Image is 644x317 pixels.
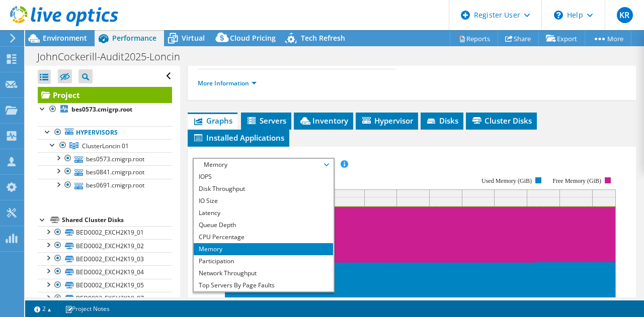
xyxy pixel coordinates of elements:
span: Servers [246,116,286,126]
a: bes0573.cmigrp.root [38,152,172,165]
a: BED0002_EXCH2K19_01 [38,226,172,239]
svg: \n [554,11,563,20]
a: BED0002_EXCH2K19_03 [38,252,172,265]
span: Hypervisor [361,116,413,126]
span: ClusterLoncin 01 [82,142,129,150]
div: Shared Cluster Disks [62,214,172,226]
li: CPU Percentage [194,231,333,243]
span: Disks [426,116,458,126]
a: Project [38,87,172,103]
text: Used Memory (GiB) [481,177,532,184]
li: Memory [194,243,333,255]
li: IOPS [194,171,333,183]
li: Network Throughput [194,267,333,279]
b: bes0573.cmigrp.root [71,105,132,114]
text: Free Memory (GiB) [552,177,601,184]
a: More Information [198,79,257,87]
a: Share [498,31,539,46]
li: Queue Depth [194,219,333,231]
li: Participation [194,255,333,267]
span: Cloud Pricing [230,33,276,43]
h1: JohnCockerill-Audit2025-Loncin [33,51,196,62]
a: Project Notes [58,302,117,315]
span: Graphs [193,116,232,126]
a: BED0002_EXCH2K19_05 [38,279,172,292]
li: Latency [194,207,333,219]
a: Export [538,31,585,46]
a: BED0002_EXCH2K19_04 [38,265,172,278]
a: BED0002_EXCH2K19_02 [38,239,172,252]
li: Disk Throughput [194,183,333,195]
a: BED0002_EXCH2K19_07 [38,292,172,305]
span: Tech Refresh [301,33,345,43]
span: Performance [112,33,156,43]
a: ClusterLoncin 01 [38,139,172,152]
span: Virtual [182,33,205,43]
a: bes0691.cmigrp.root [38,179,172,192]
span: Memory [199,159,328,171]
a: Reports [450,31,498,46]
a: bes0573.cmigrp.root [38,103,172,116]
span: Inventory [299,116,348,126]
span: Cluster Disks [471,116,532,126]
span: KR [617,7,633,23]
a: More [585,31,631,46]
a: Hypervisors [38,126,172,139]
a: bes0841.cmigrp.root [38,165,172,178]
a: 2 [27,302,58,315]
li: Top Servers By Page Faults [194,279,333,291]
span: Installed Applications [193,133,284,143]
span: Environment [43,33,87,43]
li: IO Size [194,195,333,207]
